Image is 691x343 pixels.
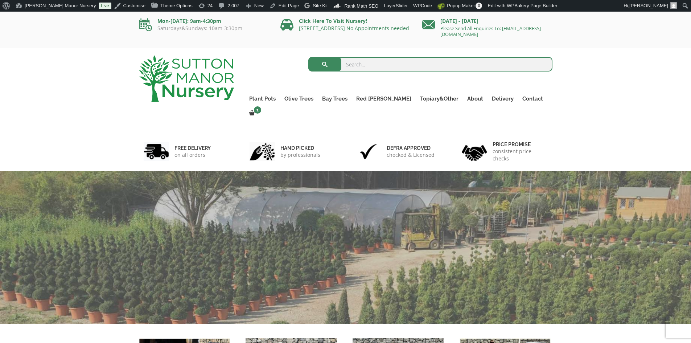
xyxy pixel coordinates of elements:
[139,25,270,31] p: Saturdays&Sundays: 10am-3:30pm
[174,151,211,159] p: on all orders
[250,142,275,161] img: 2.jpg
[280,151,320,159] p: by professionals
[308,57,552,72] input: Search...
[299,25,409,32] a: [STREET_ADDRESS] No Appointments needed
[245,94,280,104] a: Plant Pots
[245,108,263,118] a: 1
[318,94,352,104] a: Bay Trees
[493,148,548,162] p: consistent price checks
[139,55,234,102] img: logo
[440,25,541,37] a: Please Send All Enquiries To: [EMAIL_ADDRESS][DOMAIN_NAME]
[488,94,518,104] a: Delivery
[254,106,261,114] span: 1
[356,142,381,161] img: 3.jpg
[422,17,552,25] p: [DATE] - [DATE]
[387,145,435,151] h6: Defra approved
[462,140,487,163] img: 4.jpg
[139,17,270,25] p: Mon-[DATE]: 9am-4:30pm
[280,145,320,151] h6: hand picked
[463,94,488,104] a: About
[518,94,547,104] a: Contact
[476,3,482,9] span: 0
[174,145,211,151] h6: FREE DELIVERY
[280,94,318,104] a: Olive Trees
[144,142,169,161] img: 1.jpg
[387,151,435,159] p: checked & Licensed
[629,3,668,8] span: [PERSON_NAME]
[493,141,548,148] h6: Price promise
[344,3,378,9] span: Rank Math SEO
[313,3,328,8] span: Site Kit
[352,94,416,104] a: Red [PERSON_NAME]
[99,3,111,9] a: Live
[299,17,367,24] a: Click Here To Visit Nursery!
[416,94,463,104] a: Topiary&Other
